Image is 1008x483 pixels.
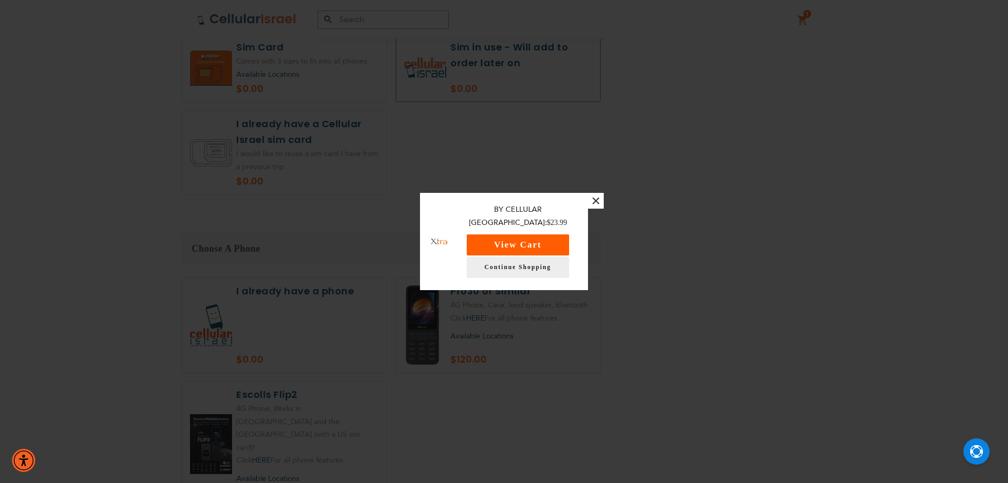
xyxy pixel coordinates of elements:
[467,234,569,255] button: View Cart
[458,203,578,229] p: By Cellular [GEOGRAPHIC_DATA]:
[467,257,569,278] a: Continue Shopping
[547,219,568,227] span: $23.99
[12,449,35,472] div: Accessibility Menu
[588,193,604,209] button: ×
